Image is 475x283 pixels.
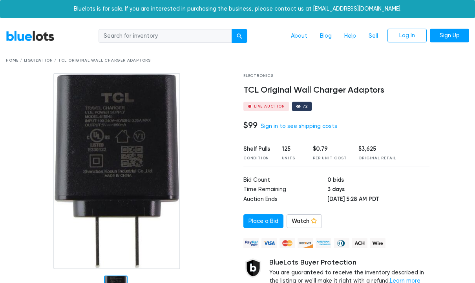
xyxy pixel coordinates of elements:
div: Original Retail [358,155,396,161]
a: BlueLots [6,30,55,42]
img: buyer_protection_shield-3b65640a83011c7d3ede35a8e5a80bfdfaa6a97447f0071c1475b91a4b0b3d01.png [243,258,263,278]
a: About [285,29,314,44]
a: Blog [314,29,338,44]
a: Sign in to see shipping costs [261,123,337,130]
a: Place a Bid [243,214,283,228]
div: Condition [243,155,270,161]
img: visa-79caf175f036a155110d1892330093d4c38f53c55c9ec9e2c3a54a56571784bb.png [261,238,277,248]
h4: $99 [243,120,258,130]
img: mastercard-42073d1d8d11d6635de4c079ffdb20a4f30a903dc55d1612383a1b395dd17f39.png [280,238,295,248]
img: diners_club-c48f30131b33b1bb0e5d0e2dbd43a8bea4cb12cb2961413e2f4250e06c020426.png [334,238,349,248]
a: Watch [287,214,322,228]
div: 72 [303,104,308,108]
div: Live Auction [254,104,285,108]
h4: TCL Original Wall Charger Adaptors [243,85,429,95]
img: 0f950240-124f-4473-9fec-17fda6434a8c-1754332530.jpg [53,73,180,269]
td: 3 days [327,185,429,195]
div: Per Unit Cost [313,155,347,161]
td: Bid Count [243,176,327,186]
td: Time Remaining [243,185,327,195]
div: Units [282,155,301,161]
td: [DATE] 5:28 AM PDT [327,195,429,205]
div: 125 [282,145,301,153]
h5: BlueLots Buyer Protection [269,258,429,267]
a: Sell [362,29,384,44]
img: american_express-ae2a9f97a040b4b41f6397f7637041a5861d5f99d0716c09922aba4e24c8547d.png [316,238,331,248]
img: wire-908396882fe19aaaffefbd8e17b12f2f29708bd78693273c0e28e3a24408487f.png [370,238,385,248]
div: Electronics [243,73,429,79]
img: discover-82be18ecfda2d062aad2762c1ca80e2d36a4073d45c9e0ffae68cd515fbd3d32.png [298,238,313,248]
img: ach-b7992fed28a4f97f893c574229be66187b9afb3f1a8d16a4691d3d3140a8ab00.png [352,238,367,248]
div: $3,625 [358,145,396,153]
td: Auction Ends [243,195,327,205]
a: Sign Up [430,29,469,43]
div: Home / Liquidation / TCL Original Wall Charger Adaptors [6,58,469,64]
div: Shelf Pulls [243,145,270,153]
img: paypal_credit-80455e56f6e1299e8d57f40c0dcee7b8cd4ae79b9eccbfc37e2480457ba36de9.png [243,238,259,248]
a: Help [338,29,362,44]
input: Search for inventory [99,29,232,43]
a: Log In [387,29,427,43]
div: $0.79 [313,145,347,153]
td: 0 bids [327,176,429,186]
